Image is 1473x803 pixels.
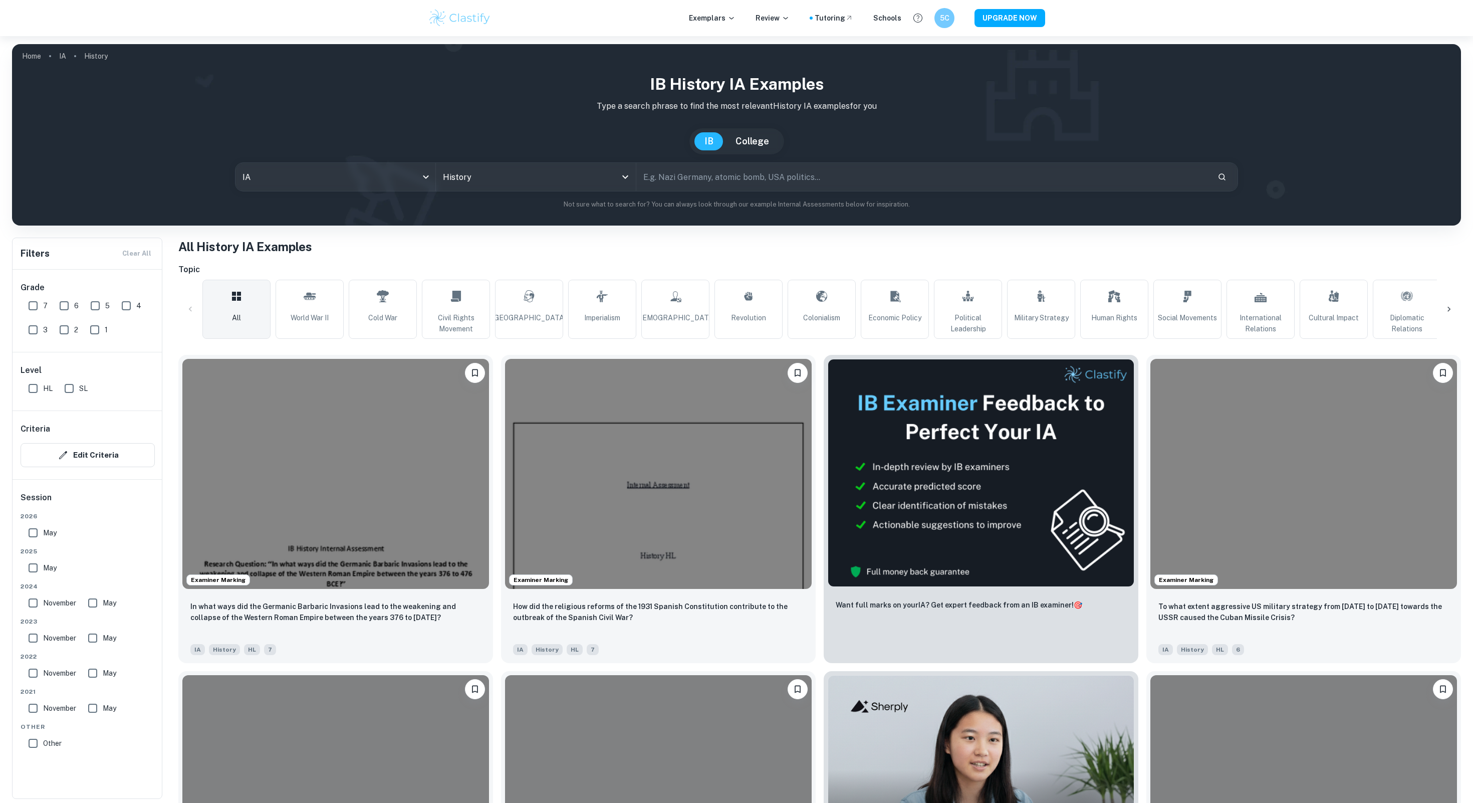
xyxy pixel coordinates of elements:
h6: Grade [21,282,155,294]
p: Exemplars [689,13,735,24]
button: Bookmark [1433,679,1453,699]
span: Colonialism [803,312,840,323]
img: profile cover [12,44,1461,226]
span: Social Movements [1158,312,1217,323]
button: IB [694,132,723,150]
img: History IA example thumbnail: In what ways did the Germanic Barbaric I [182,359,489,589]
span: Economic Policy [868,312,921,323]
h6: Session [21,492,155,512]
span: 4 [136,300,141,311]
span: 3 [43,324,48,335]
span: 7 [587,644,599,655]
span: Diplomatic Relations [1377,312,1436,334]
button: Bookmark [465,363,485,383]
span: World War II [291,312,329,323]
span: History [209,644,240,655]
span: Political Leadership [938,312,998,334]
span: 6 [74,300,79,311]
button: Edit Criteria [21,443,155,467]
h6: Level [21,364,155,376]
h6: Filters [21,247,50,261]
button: Help and Feedback [909,10,926,27]
span: May [103,633,116,644]
button: Search [1213,168,1231,185]
span: HL [567,644,583,655]
span: May [103,597,116,609]
p: History [84,51,108,62]
p: Not sure what to search for? You can always look through our example Internal Assessments below f... [20,199,1453,210]
h6: 5C [939,13,950,24]
h1: All History IA Examples [178,238,1461,256]
a: Home [22,49,41,63]
span: Examiner Marking [510,575,572,584]
span: 7 [264,644,276,655]
button: Bookmark [788,679,808,699]
span: All [232,312,241,323]
span: November [43,703,76,714]
span: 2 [74,324,78,335]
span: History [532,644,563,655]
span: [GEOGRAPHIC_DATA] [492,312,566,323]
p: How did the religious reforms of the 1931 Spanish Constitution contribute to the outbreak of the ... [513,601,804,623]
span: 5 [105,300,110,311]
p: To what extent aggressive US military strategy from 1953 to 1962 towards the USSR caused the Cuba... [1158,601,1449,623]
h6: Topic [178,264,1461,276]
img: History IA example thumbnail: To what extent aggressive US military st [1150,359,1457,589]
span: November [43,668,76,679]
span: International Relations [1231,312,1290,334]
a: Examiner MarkingBookmarkTo what extent aggressive US military strategy from 1953 to 1962 towards ... [1146,355,1461,663]
span: 1 [105,324,108,335]
a: IA [59,49,66,63]
span: IA [1158,644,1173,655]
button: Bookmark [1433,363,1453,383]
span: Civil Rights Movement [426,312,485,334]
span: IA [190,644,205,655]
button: Bookmark [465,679,485,699]
span: 2023 [21,617,155,626]
p: Want full marks on your IA ? Get expert feedback from an IB examiner! [836,599,1082,611]
span: 2022 [21,652,155,661]
span: HL [244,644,260,655]
a: Examiner MarkingBookmarkHow did the religious reforms of the 1931 Spanish Constitution contribute... [501,355,816,663]
span: 2024 [21,582,155,591]
span: Examiner Marking [1155,575,1217,584]
a: ThumbnailWant full marks on yourIA? Get expert feedback from an IB examiner! [824,355,1138,663]
button: Open [618,170,632,184]
span: Military Strategy [1014,312,1069,323]
span: Revolution [731,312,766,323]
span: Examiner Marking [187,575,250,584]
span: Imperialism [584,312,620,323]
span: Other [21,722,155,731]
a: Tutoring [815,13,853,24]
span: SL [79,383,88,394]
a: Examiner MarkingBookmarkIn what ways did the Germanic Barbaric Invasions lead to the weakening an... [178,355,493,663]
span: HL [43,383,53,394]
button: UPGRADE NOW [974,9,1045,27]
span: November [43,633,76,644]
span: 7 [43,300,48,311]
p: Type a search phrase to find the most relevant History IA examples for you [20,100,1453,112]
input: E.g. Nazi Germany, atomic bomb, USA politics... [636,163,1209,191]
span: 2021 [21,687,155,696]
p: In what ways did the Germanic Barbaric Invasions lead to the weakening and collapse of the Wester... [190,601,481,623]
span: November [43,597,76,609]
span: HL [1212,644,1228,655]
span: IA [513,644,528,655]
span: History [1177,644,1208,655]
div: IA [235,163,435,191]
h6: Criteria [21,423,50,435]
span: May [43,562,57,573]
span: May [43,527,57,538]
h1: IB History IA examples [20,72,1453,96]
span: [DEMOGRAPHIC_DATA] [635,312,715,323]
p: Review [756,13,790,24]
img: History IA example thumbnail: How did the religious reforms of the 193 [505,359,812,589]
span: 🎯 [1074,601,1082,609]
a: Schools [873,13,901,24]
button: College [725,132,779,150]
span: Cultural Impact [1309,312,1359,323]
img: Clastify logo [428,8,492,28]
